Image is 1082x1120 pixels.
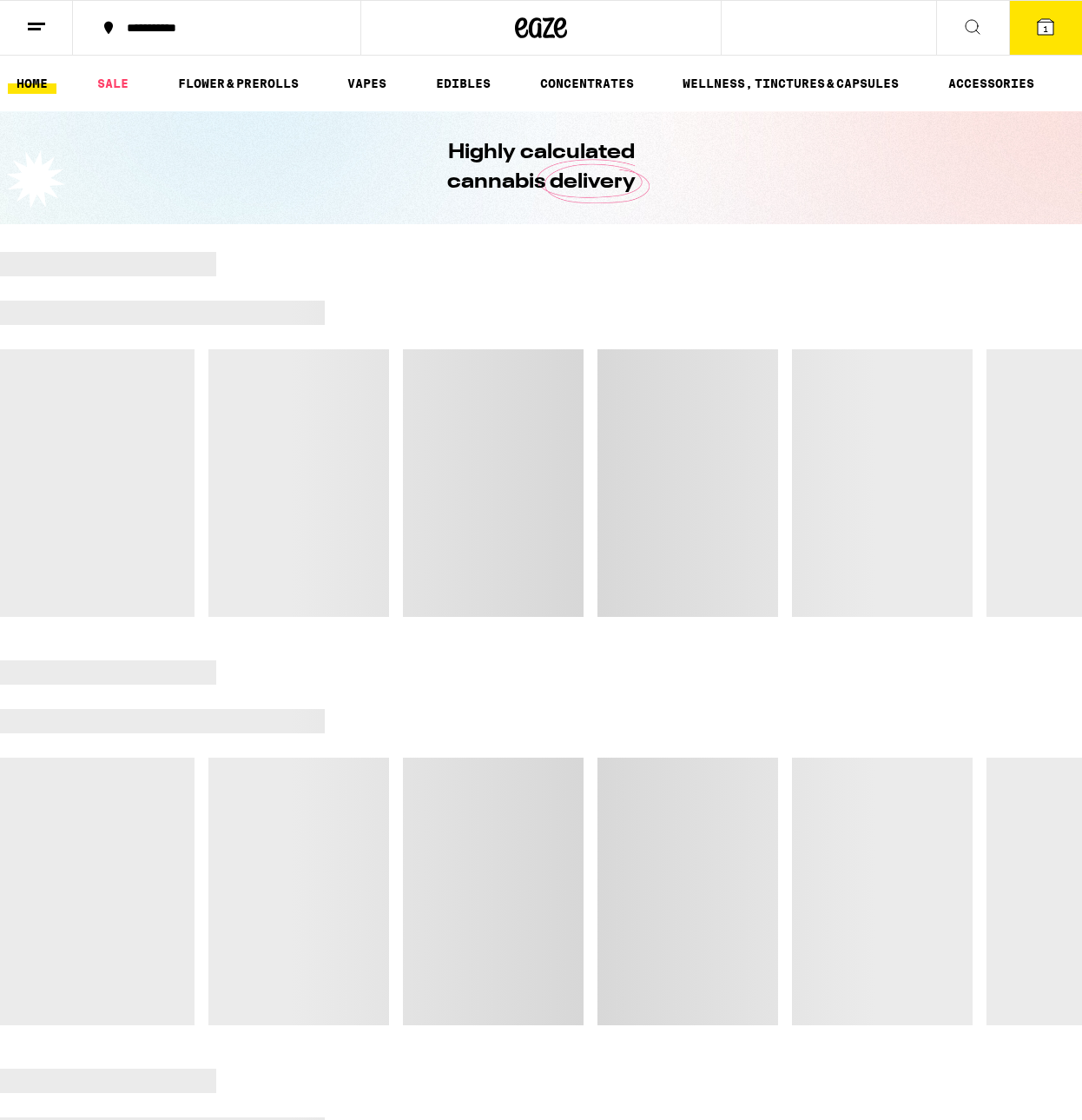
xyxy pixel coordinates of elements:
a: HOME [8,73,56,94]
span: 1 [1043,23,1048,34]
h1: Highly calculated cannabis delivery [398,138,684,197]
a: EDIBLES [427,73,499,94]
a: VAPES [339,73,395,94]
a: SALE [89,73,137,94]
a: ACCESSORIES [940,73,1043,94]
a: CONCENTRATES [531,73,643,94]
a: FLOWER & PREROLLS [169,73,307,94]
button: 1 [1009,1,1082,55]
a: WELLNESS, TINCTURES & CAPSULES [674,73,907,94]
